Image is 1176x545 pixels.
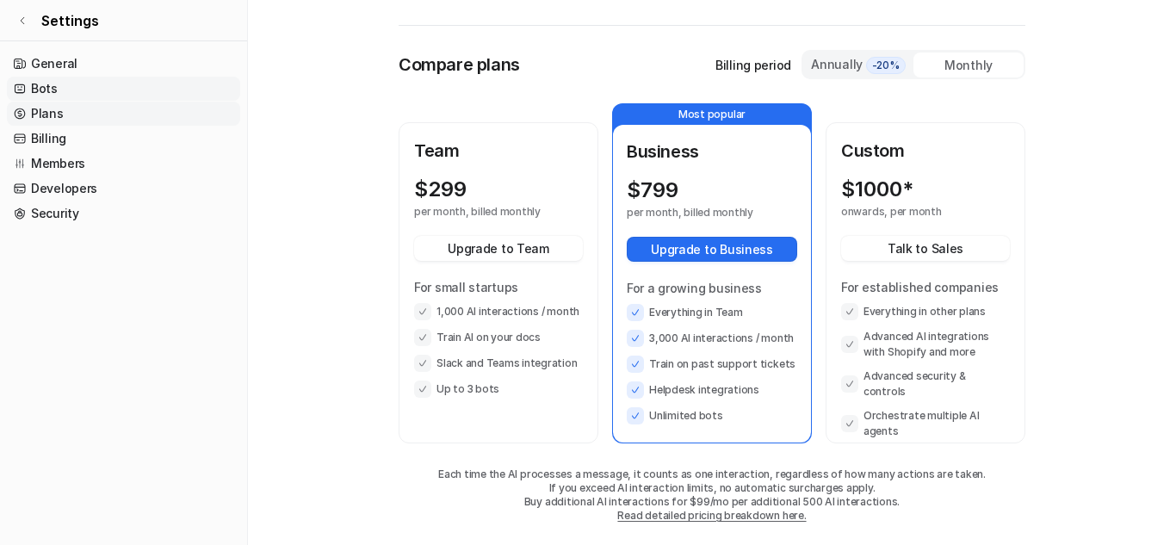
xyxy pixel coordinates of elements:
[627,330,797,347] li: 3,000 AI interactions / month
[399,481,1025,495] p: If you exceed AI interaction limits, no automatic surcharges apply.
[810,55,907,74] div: Annually
[627,381,797,399] li: Helpdesk integrations
[627,356,797,373] li: Train on past support tickets
[866,57,906,74] span: -20%
[627,407,797,424] li: Unlimited bots
[627,279,797,297] p: For a growing business
[414,381,583,398] li: Up to 3 bots
[841,138,1010,164] p: Custom
[414,236,583,261] button: Upgrade to Team
[399,495,1025,509] p: Buy additional AI interactions for $99/mo per additional 500 AI interactions.
[841,368,1010,399] li: Advanced security & controls
[913,53,1024,77] div: Monthly
[7,177,240,201] a: Developers
[414,205,552,219] p: per month, billed monthly
[414,278,583,296] p: For small startups
[7,52,240,76] a: General
[841,177,913,201] p: $ 1000*
[414,138,583,164] p: Team
[399,468,1025,481] p: Each time the AI processes a message, it counts as one interaction, regardless of how many action...
[627,178,678,202] p: $ 799
[617,509,806,522] a: Read detailed pricing breakdown here.
[613,104,811,125] p: Most popular
[627,206,766,220] p: per month, billed monthly
[627,237,797,262] button: Upgrade to Business
[7,201,240,226] a: Security
[841,278,1010,296] p: For established companies
[414,329,583,346] li: Train AI on your docs
[414,303,583,320] li: 1,000 AI interactions / month
[715,56,791,74] p: Billing period
[414,177,467,201] p: $ 299
[7,152,240,176] a: Members
[414,355,583,372] li: Slack and Teams integration
[7,127,240,151] a: Billing
[841,303,1010,320] li: Everything in other plans
[41,10,99,31] span: Settings
[627,139,797,164] p: Business
[841,236,1010,261] button: Talk to Sales
[399,52,520,77] p: Compare plans
[627,304,797,321] li: Everything in Team
[7,102,240,126] a: Plans
[841,329,1010,360] li: Advanced AI integrations with Shopify and more
[841,205,979,219] p: onwards, per month
[7,77,240,101] a: Bots
[841,408,1010,439] li: Orchestrate multiple AI agents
